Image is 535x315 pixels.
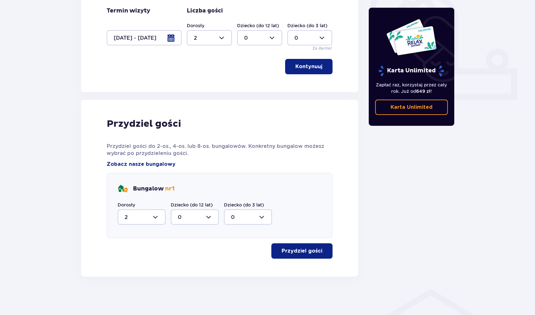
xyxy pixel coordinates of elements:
label: Dorosły [118,202,135,208]
p: Za darmo! [312,45,332,51]
label: Dziecko (do 3 lat) [287,22,327,29]
a: Zobacz nasze bungalowy [107,161,176,168]
label: Dziecko (do 12 lat) [237,22,279,29]
p: Bungalow [133,185,175,193]
span: 649 zł [416,89,431,94]
p: Karta Unlimited [378,65,445,77]
label: Dziecko (do 3 lat) [224,202,264,208]
p: Karta Unlimited [391,104,432,111]
span: nr 1 [165,185,175,192]
label: Dorosły [187,22,204,29]
label: Dziecko (do 12 lat) [171,202,213,208]
button: Kontynuuj [285,59,333,74]
p: Liczba gości [187,7,223,15]
p: Kontynuuj [295,63,322,70]
p: Zapłać raz, korzystaj przez cały rok. Już od ! [375,82,448,94]
a: Karta Unlimited [375,100,448,115]
p: Przydziel gości do 2-os., 4-os. lub 8-os. bungalowów. Konkretny bungalow możesz wybrać po przydzi... [107,143,333,157]
button: Przydziel gości [271,243,333,259]
p: Przydziel gości [107,118,181,130]
img: bungalows Icon [118,184,128,194]
p: Termin wizyty [107,7,150,15]
p: Przydziel gości [282,247,322,254]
